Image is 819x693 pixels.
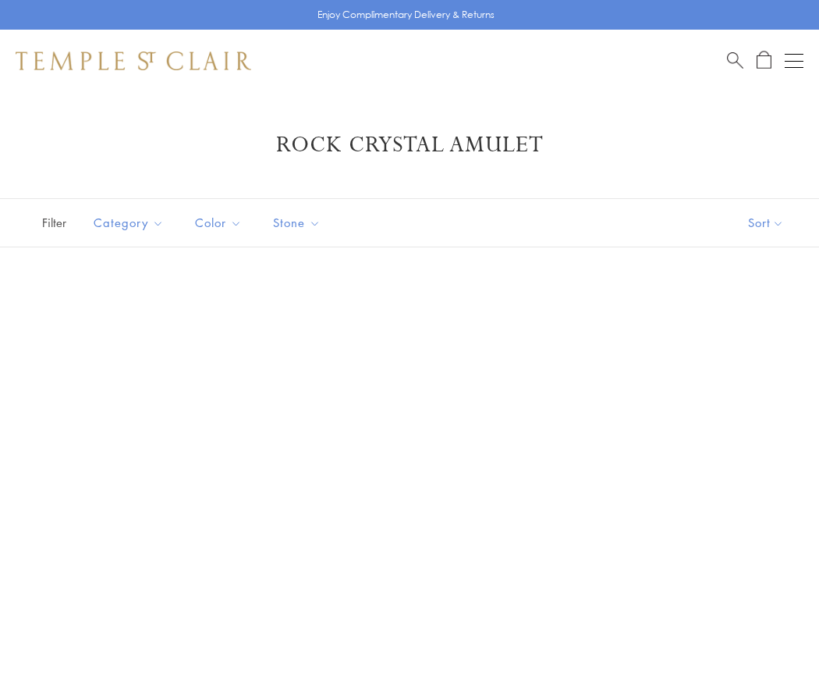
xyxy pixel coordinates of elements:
[317,7,495,23] p: Enjoy Complimentary Delivery & Returns
[86,213,175,233] span: Category
[785,52,803,70] button: Open navigation
[265,213,332,233] span: Stone
[39,131,780,159] h1: Rock Crystal Amulet
[727,51,743,70] a: Search
[187,213,253,233] span: Color
[183,205,253,240] button: Color
[261,205,332,240] button: Stone
[757,51,771,70] a: Open Shopping Bag
[713,199,819,247] button: Show sort by
[82,205,175,240] button: Category
[16,52,251,70] img: Temple St. Clair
